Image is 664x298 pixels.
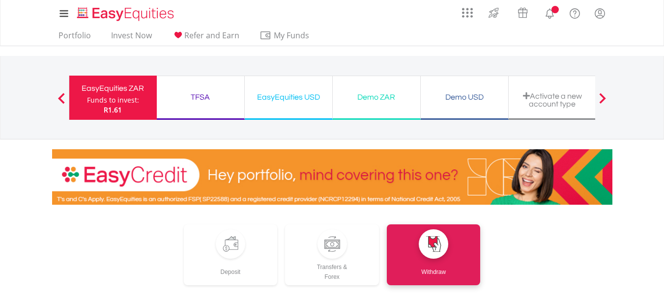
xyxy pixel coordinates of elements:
a: FAQ's and Support [562,2,587,22]
a: Transfers &Forex [285,224,379,285]
span: My Funds [260,29,324,42]
div: Withdraw [387,259,481,277]
a: Deposit [184,224,278,285]
img: vouchers-v2.svg [515,5,531,21]
img: thrive-v2.svg [486,5,502,21]
div: TFSA [163,90,238,104]
div: Transfers & Forex [285,259,379,282]
a: Notifications [537,2,562,22]
span: Refer and Earn [184,30,239,41]
div: EasyEquities ZAR [75,81,151,95]
div: Demo USD [427,90,502,104]
div: Activate a new account type [515,92,590,108]
div: Funds to invest: [87,95,139,105]
span: R1.61 [104,105,122,114]
div: Deposit [184,259,278,277]
a: Portfolio [55,30,95,46]
a: AppsGrid [456,2,479,18]
a: Withdraw [387,224,481,285]
img: EasyEquities_Logo.png [75,6,178,22]
div: Demo ZAR [339,90,414,104]
a: My Profile [587,2,612,24]
a: Invest Now [107,30,156,46]
div: EasyEquities USD [251,90,326,104]
a: Home page [73,2,178,22]
a: Vouchers [508,2,537,21]
a: Refer and Earn [168,30,243,46]
img: EasyCredit Promotion Banner [52,149,612,205]
img: grid-menu-icon.svg [462,7,473,18]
